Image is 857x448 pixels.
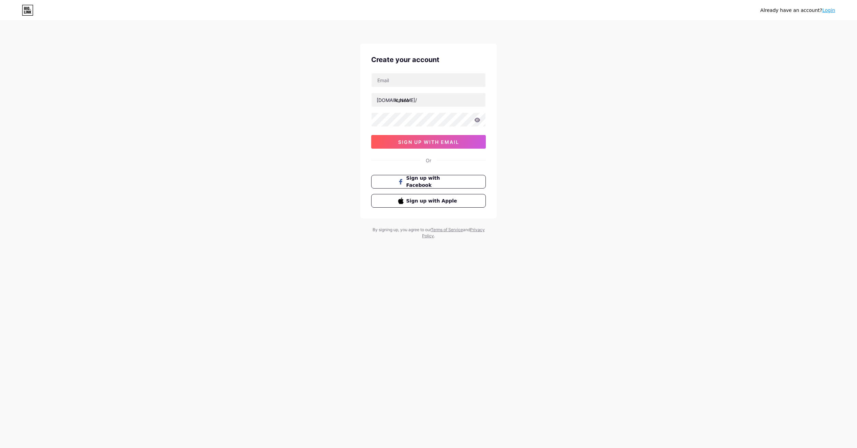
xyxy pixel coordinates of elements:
[371,55,486,65] div: Create your account
[760,7,835,14] div: Already have an account?
[426,157,431,164] div: Or
[377,96,417,104] div: [DOMAIN_NAME]/
[431,227,463,232] a: Terms of Service
[371,175,486,189] button: Sign up with Facebook
[371,227,486,239] div: By signing up, you agree to our and .
[371,194,486,208] button: Sign up with Apple
[371,135,486,149] button: sign up with email
[406,175,459,189] span: Sign up with Facebook
[398,139,459,145] span: sign up with email
[822,8,835,13] a: Login
[372,93,485,107] input: username
[372,73,485,87] input: Email
[406,197,459,205] span: Sign up with Apple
